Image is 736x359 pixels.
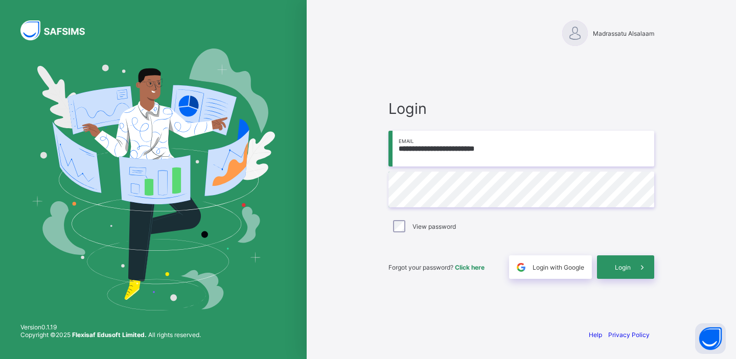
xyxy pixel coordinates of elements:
img: Hero Image [32,49,275,310]
span: Login [388,100,654,117]
span: Forgot your password? [388,264,485,271]
a: Privacy Policy [608,331,650,339]
span: Copyright © 2025 All rights reserved. [20,331,201,339]
label: View password [412,223,456,230]
span: Login [615,264,631,271]
a: Help [589,331,602,339]
span: Madrassatu Alsalaam [593,30,654,37]
button: Open asap [695,323,726,354]
img: google.396cfc9801f0270233282035f929180a.svg [515,261,527,273]
a: Click here [455,264,485,271]
strong: Flexisaf Edusoft Limited. [72,331,147,339]
span: Version 0.1.19 [20,323,201,331]
span: Login with Google [533,264,584,271]
img: SAFSIMS Logo [20,20,97,40]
